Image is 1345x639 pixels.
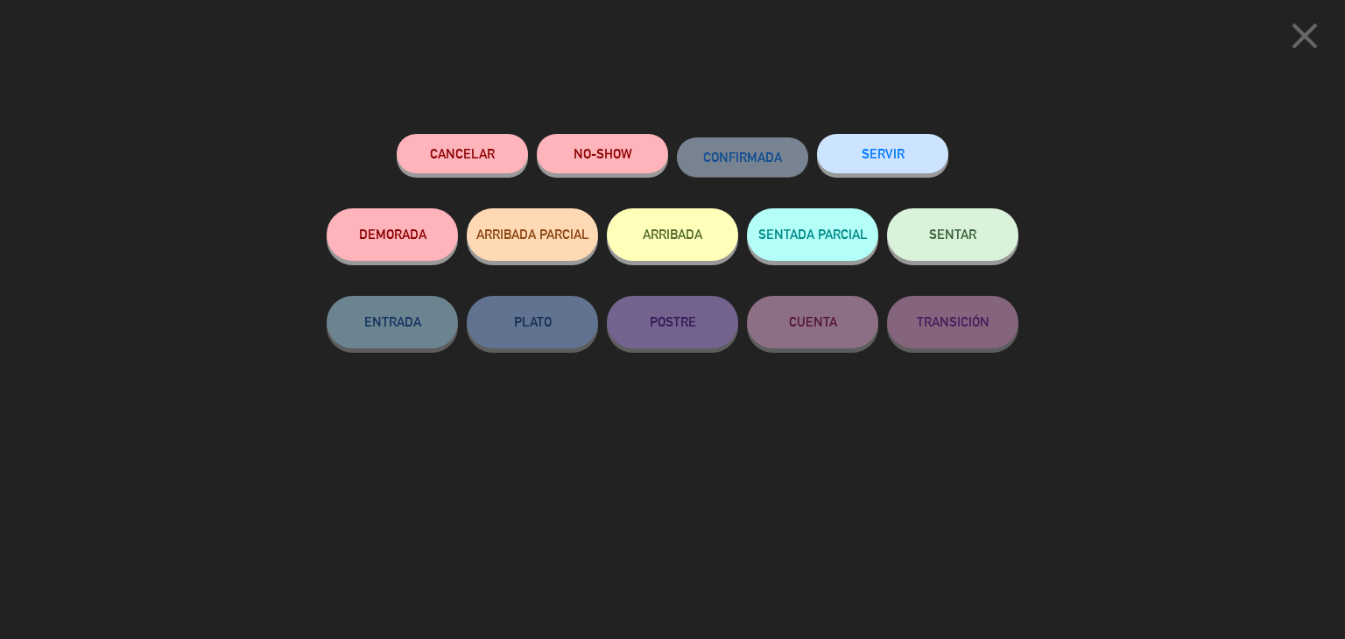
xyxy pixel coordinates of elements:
button: NO-SHOW [537,134,668,173]
button: SERVIR [817,134,948,173]
button: close [1278,13,1332,65]
button: SENTADA PARCIAL [747,208,878,261]
span: CONFIRMADA [703,150,782,165]
button: PLATO [467,296,598,348]
i: close [1283,14,1327,58]
span: ARRIBADA PARCIAL [476,227,589,242]
span: SENTAR [929,227,976,242]
button: SENTAR [887,208,1018,261]
button: Cancelar [397,134,528,173]
button: ARRIBADA PARCIAL [467,208,598,261]
button: ARRIBADA [607,208,738,261]
button: DEMORADA [327,208,458,261]
button: POSTRE [607,296,738,348]
button: CONFIRMADA [677,137,808,177]
button: ENTRADA [327,296,458,348]
button: TRANSICIÓN [887,296,1018,348]
button: CUENTA [747,296,878,348]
